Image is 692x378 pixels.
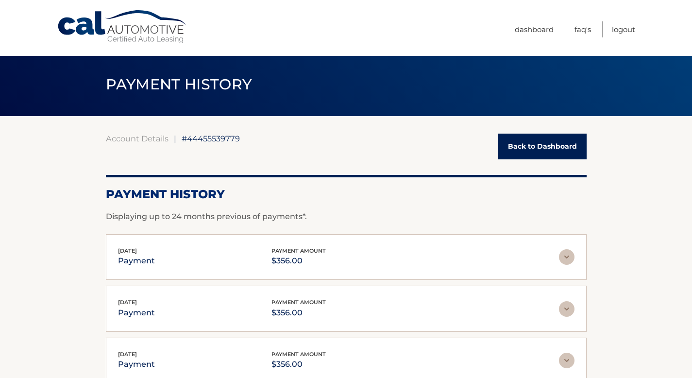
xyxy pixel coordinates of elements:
[559,249,574,265] img: accordion-rest.svg
[57,10,188,44] a: Cal Automotive
[271,358,326,371] p: $356.00
[271,306,326,320] p: $356.00
[118,299,137,306] span: [DATE]
[118,254,155,268] p: payment
[574,21,591,37] a: FAQ's
[174,134,176,143] span: |
[271,351,326,358] span: payment amount
[271,254,326,268] p: $356.00
[106,75,252,93] span: PAYMENT HISTORY
[118,358,155,371] p: payment
[106,187,587,202] h2: Payment History
[118,306,155,320] p: payment
[182,134,240,143] span: #44455539779
[559,301,574,317] img: accordion-rest.svg
[106,134,169,143] a: Account Details
[271,299,326,306] span: payment amount
[118,351,137,358] span: [DATE]
[498,134,587,159] a: Back to Dashboard
[106,211,587,223] p: Displaying up to 24 months previous of payments*.
[515,21,554,37] a: Dashboard
[612,21,635,37] a: Logout
[559,353,574,368] img: accordion-rest.svg
[118,247,137,254] span: [DATE]
[271,247,326,254] span: payment amount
